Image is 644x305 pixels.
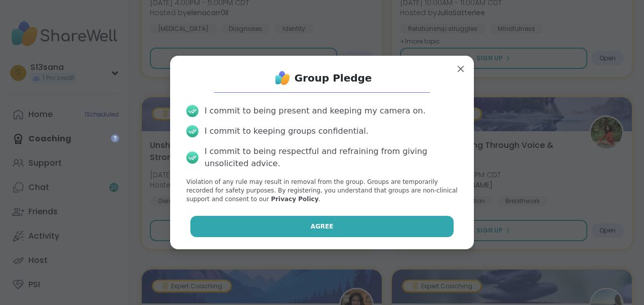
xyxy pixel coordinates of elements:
iframe: Spotlight [111,134,119,142]
div: I commit to being present and keeping my camera on. [205,105,425,117]
span: Agree [311,222,334,231]
a: Privacy Policy [271,196,318,203]
img: ShareWell Logo [272,68,293,88]
button: Agree [190,216,454,237]
p: Violation of any rule may result in removal from the group. Groups are temporarily recorded for s... [186,178,458,203]
div: I commit to being respectful and refraining from giving unsolicited advice. [205,145,458,170]
h1: Group Pledge [295,71,372,85]
div: I commit to keeping groups confidential. [205,125,369,137]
